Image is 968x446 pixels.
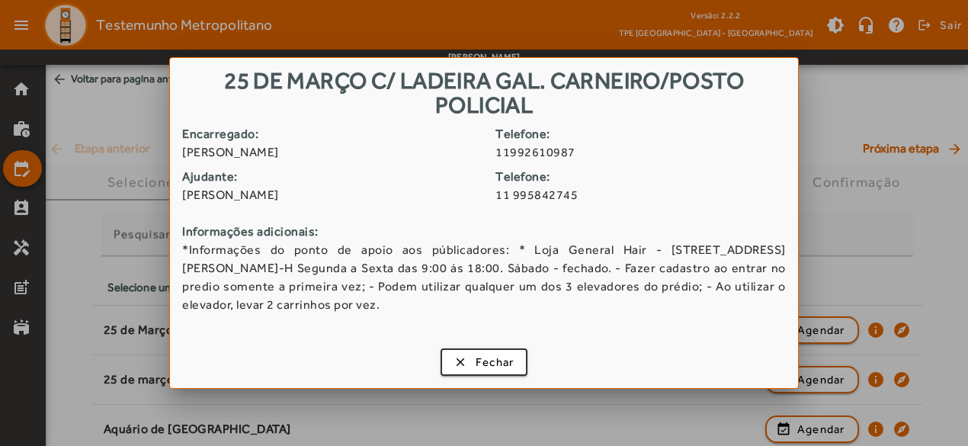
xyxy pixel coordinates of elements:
[495,125,797,143] strong: Telefone:
[476,354,514,371] span: Fechar
[495,143,797,162] span: 11992610987
[441,348,528,376] button: Fechar
[182,168,484,186] strong: Ajudante:
[182,186,484,204] span: [PERSON_NAME]
[495,168,797,186] strong: Telefone:
[170,58,798,124] h1: 25 de Março c/ Ladeira Gal. Carneiro/Posto Policial
[182,143,484,162] span: [PERSON_NAME]
[495,186,797,204] span: 11 995842745
[182,125,484,143] strong: Encarregado:
[182,223,786,241] strong: Informações adicionais:
[182,241,786,314] span: *Informações do ponto de apoio aos públicadores: * Loja General Hair - [STREET_ADDRESS][PERSON_NA...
